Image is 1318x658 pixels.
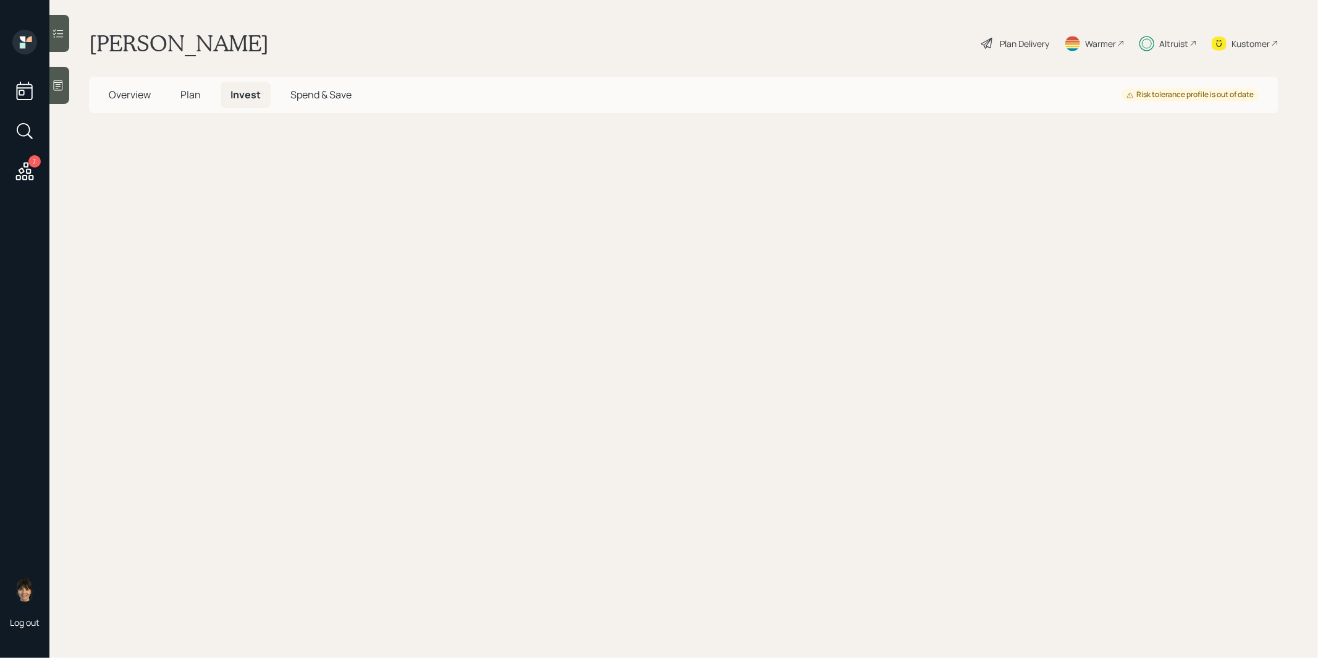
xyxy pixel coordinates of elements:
[1085,37,1116,50] div: Warmer
[1159,37,1188,50] div: Altruist
[28,155,41,168] div: 7
[180,88,201,101] span: Plan
[12,577,37,602] img: treva-nostdahl-headshot.png
[89,30,269,57] h1: [PERSON_NAME]
[109,88,151,101] span: Overview
[1000,37,1049,50] div: Plan Delivery
[290,88,352,101] span: Spend & Save
[1231,37,1270,50] div: Kustomer
[230,88,261,101] span: Invest
[1126,90,1254,100] div: Risk tolerance profile is out of date
[10,617,40,628] div: Log out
